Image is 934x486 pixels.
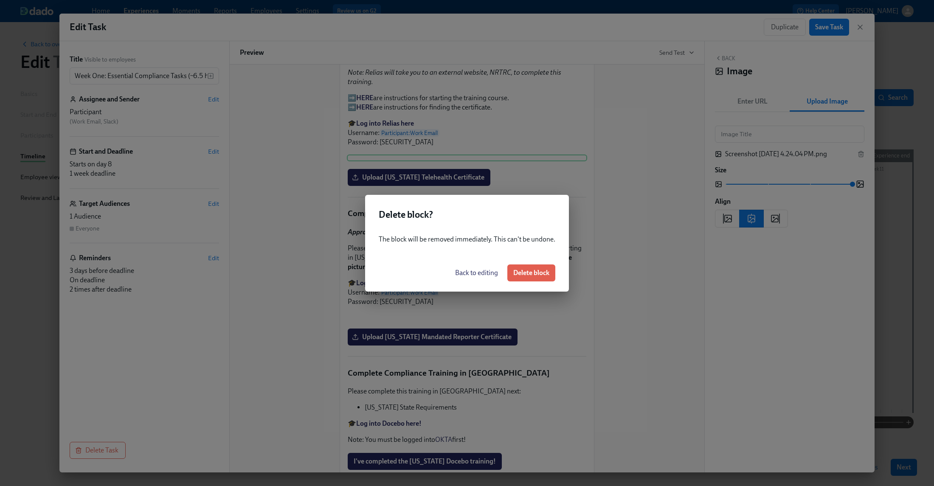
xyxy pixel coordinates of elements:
span: Delete block [513,269,549,277]
h2: Delete block? [379,208,555,221]
div: The block will be removed immediately. This can't be undone. [365,228,569,254]
span: Back to editing [455,269,498,277]
button: Delete block [507,264,555,281]
button: Back to editing [449,264,504,281]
